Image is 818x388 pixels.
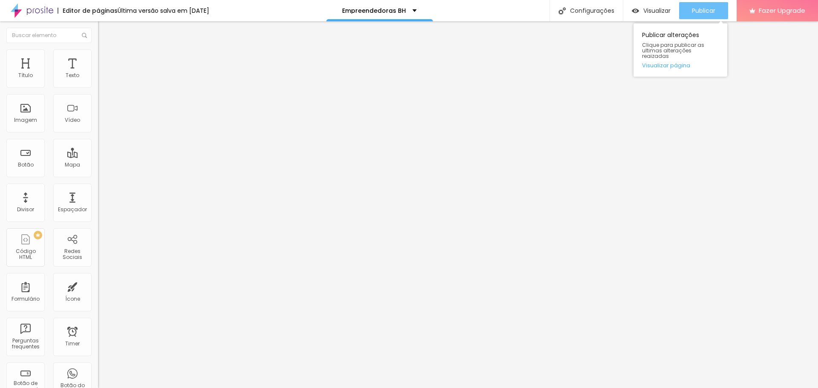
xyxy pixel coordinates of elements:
[18,72,33,78] div: Título
[9,338,42,350] div: Perguntas frequentes
[759,7,805,14] span: Fazer Upgrade
[559,7,566,14] img: Icone
[118,8,209,14] div: Última versão salva em [DATE]
[17,207,34,213] div: Divisor
[55,248,89,261] div: Redes Sociais
[9,248,42,261] div: Código HTML
[12,296,40,302] div: Formulário
[634,23,727,77] div: Publicar alterações
[66,72,79,78] div: Texto
[632,7,639,14] img: view-1.svg
[642,63,719,68] a: Visualizar página
[623,2,679,19] button: Visualizar
[692,7,715,14] span: Publicar
[65,162,80,168] div: Mapa
[679,2,728,19] button: Publicar
[58,207,87,213] div: Espaçador
[643,7,671,14] span: Visualizar
[342,8,406,14] p: Empreendedoras BH
[65,296,80,302] div: Ícone
[98,21,818,388] iframe: Editor
[82,33,87,38] img: Icone
[65,117,80,123] div: Vídeo
[58,8,118,14] div: Editor de páginas
[14,117,37,123] div: Imagem
[642,42,719,59] span: Clique para publicar as ultimas alterações reaizadas
[18,162,34,168] div: Botão
[65,341,80,347] div: Timer
[6,28,92,43] input: Buscar elemento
